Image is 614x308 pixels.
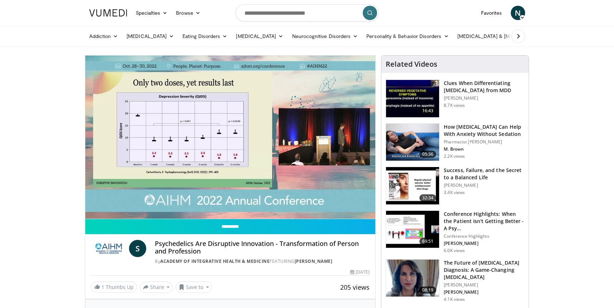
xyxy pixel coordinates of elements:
[419,286,437,294] span: 08:19
[89,9,127,16] img: VuMedi Logo
[453,29,556,43] a: [MEDICAL_DATA] & [MEDICAL_DATA]
[386,259,524,302] a: 08:19 The Future of [MEDICAL_DATA] Diagnosis: A Game-Changing [MEDICAL_DATA] [PERSON_NAME] [PERSO...
[444,153,465,159] p: 2.2K views
[511,6,525,20] a: N
[444,95,524,101] p: [PERSON_NAME]
[350,269,370,275] div: [DATE]
[444,289,524,295] p: [PERSON_NAME]
[444,80,524,94] h3: Clues When Differentiating [MEDICAL_DATA] from MDD
[386,124,439,161] img: 7bfe4765-2bdb-4a7e-8d24-83e30517bd33.150x105_q85_crop-smart_upscale.jpg
[444,123,524,138] h3: How [MEDICAL_DATA] Can Help With Anxiety Without Sedation
[444,139,524,145] p: Pharmacist [PERSON_NAME]
[444,183,524,188] p: [PERSON_NAME]
[122,29,178,43] a: [MEDICAL_DATA]
[101,284,104,290] span: 1
[444,233,524,239] p: Conference Highlights
[362,29,453,43] a: Personality & Behavior Disorders
[444,282,524,288] p: [PERSON_NAME]
[419,151,437,158] span: 05:36
[444,190,465,195] p: 3.4K views
[386,260,439,297] img: db580a60-f510-4a79-8dc4-8580ce2a3e19.png.150x105_q85_crop-smart_upscale.png
[178,29,232,43] a: Eating Disorders
[444,241,524,246] p: [PERSON_NAME]
[477,6,506,20] a: Favorites
[386,60,437,68] h4: Related Videos
[386,80,524,118] a: 16:43 Clues When Differentiating [MEDICAL_DATA] from MDD [PERSON_NAME] 8.7K views
[85,29,123,43] a: Addiction
[444,297,465,302] p: 4.1K views
[235,4,379,22] input: Search topics, interventions
[386,80,439,117] img: a6520382-d332-4ed3-9891-ee688fa49237.150x105_q85_crop-smart_upscale.jpg
[295,258,333,264] a: [PERSON_NAME]
[386,167,439,204] img: 7307c1c9-cd96-462b-8187-bd7a74dc6cb1.150x105_q85_crop-smart_upscale.jpg
[132,6,172,20] a: Specialties
[419,238,437,245] span: 69:51
[444,103,465,108] p: 8.7K views
[386,210,524,253] a: 69:51 Conference Highlights: When the Patient Isn't Getting Better - A Psy… Conference Highlights...
[288,29,362,43] a: Neurocognitive Disorders
[176,281,212,293] button: Save to
[91,281,137,293] a: 1 Thumbs Up
[444,248,465,253] p: 6.0K views
[419,194,437,202] span: 32:34
[155,240,370,255] h4: Psychedelics Are Disruptive Innovation - Transformation of Person and Profession
[386,167,524,205] a: 32:34 Success, Failure, and the Secret to a Balanced Life [PERSON_NAME] 3.4K views
[419,107,437,114] span: 16:43
[386,123,524,161] a: 05:36 How [MEDICAL_DATA] Can Help With Anxiety Without Sedation Pharmacist [PERSON_NAME] M. Brown...
[232,29,287,43] a: [MEDICAL_DATA]
[129,240,146,257] a: S
[91,240,127,257] img: Academy of Integrative Health & Medicine
[140,281,173,293] button: Share
[444,146,524,152] p: M. Brown
[160,258,270,264] a: Academy of Integrative Health & Medicine
[386,211,439,248] img: 4362ec9e-0993-4580-bfd4-8e18d57e1d49.150x105_q85_crop-smart_upscale.jpg
[172,6,205,20] a: Browse
[340,283,370,292] span: 205 views
[85,56,376,219] video-js: Video Player
[444,167,524,181] h3: Success, Failure, and the Secret to a Balanced Life
[444,259,524,281] h3: The Future of [MEDICAL_DATA] Diagnosis: A Game-Changing [MEDICAL_DATA]
[444,210,524,232] h3: Conference Highlights: When the Patient Isn't Getting Better - A Psy…
[155,258,370,265] div: By FEATURING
